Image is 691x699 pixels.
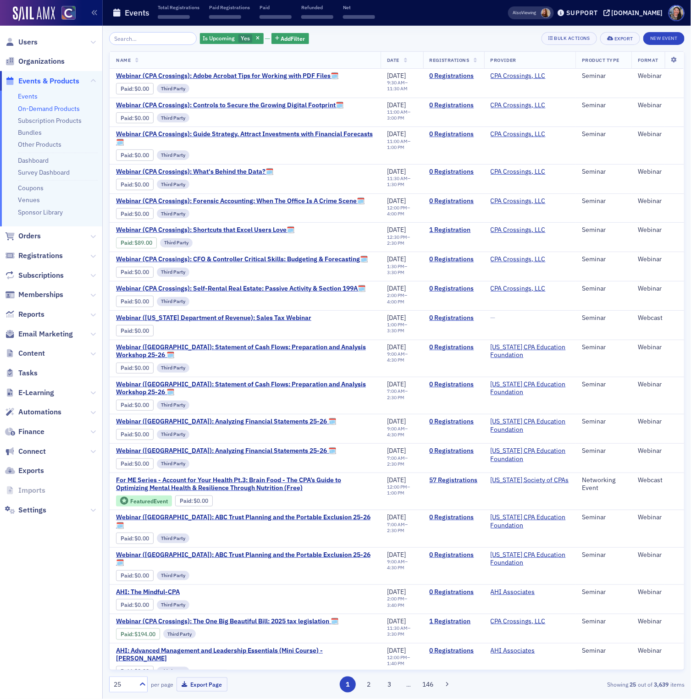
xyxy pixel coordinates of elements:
a: CPA Crossings, LLC [491,72,546,80]
div: Also [513,10,522,16]
span: Registrations [18,251,63,261]
div: Paid: 0 - $0 [116,208,154,219]
div: – [387,205,417,217]
span: : [121,85,135,92]
span: : [121,364,135,371]
a: View Homepage [55,6,76,22]
a: 0 Registrations [430,647,478,655]
span: : [121,269,135,275]
a: Webinar ([US_STATE] Department of Revenue): Sales Tax Webinar [116,314,311,322]
div: Webinar [638,226,678,234]
a: Webinar (CPA Crossings): Guide Strategy, Attract Investments with Financial Forecasts🗓️ [116,130,374,146]
button: Export Page [177,677,227,692]
span: Reports [18,309,44,319]
span: $0.00 [135,210,149,217]
span: Events & Products [18,76,79,86]
a: Bundles [18,128,42,137]
div: Paid: 0 - $0 [116,83,154,94]
a: Paid [121,631,132,638]
a: Paid [121,402,132,408]
a: 0 Registrations [430,588,478,596]
span: [DATE] [387,197,406,205]
span: Memberships [18,290,63,300]
a: Content [5,348,45,358]
a: Paid [121,239,132,246]
a: Paid [121,152,132,159]
a: Webinar ([GEOGRAPHIC_DATA]): Analyzing Financial Statements 25-26 🗓 [116,418,336,426]
a: Webinar (CPA Crossings): Forensic Accounting: When The Office Is A Crime Scene🗓️ [116,197,365,205]
button: Bulk Actions [542,32,597,45]
span: $0.00 [135,269,149,275]
span: $0.00 [135,364,149,371]
div: Webinar [638,72,678,80]
div: Support [566,9,598,17]
span: [DATE] [387,72,406,80]
a: AHI: The Mindful-CPA [116,588,270,596]
a: 0 Registrations [430,285,478,293]
span: California CPA Education Foundation [491,380,569,396]
a: Imports [5,485,45,495]
time: 11:30 AM [387,85,408,92]
span: Add Filter [281,34,305,43]
p: Net [343,4,375,11]
span: $0.00 [135,85,149,92]
a: E-Learning [5,388,54,398]
div: Paid: 0 - $0 [116,363,154,374]
a: [US_STATE] CPA Education Foundation [491,380,569,396]
button: AddFilter [271,33,309,44]
span: $0.00 [135,115,149,121]
a: Sponsor Library [18,208,63,216]
span: Webinar (CPA Crossings): CFO & Controller Critical Skills: Budgeting & Forecasting🗓️ [116,255,368,264]
a: Orders [5,231,41,241]
a: Paid [180,497,191,504]
span: [DATE] [387,343,406,351]
span: : [121,152,135,159]
span: Orders [18,231,41,241]
a: Dashboard [18,156,49,165]
span: — [491,314,496,322]
a: 1 Registration [430,617,478,626]
span: CPA Crossings, LLC [491,168,548,176]
a: CPA Crossings, LLC [491,255,546,264]
div: [DOMAIN_NAME] [612,9,663,17]
a: Paid [121,181,132,188]
div: – [387,176,417,187]
div: Third Party [157,297,189,306]
span: Name [116,57,131,63]
a: Webinar ([GEOGRAPHIC_DATA]): Statement of Cash Flows: Preparation and Analysis Workshop 25-26 🗓 [116,380,374,396]
a: Webinar ([GEOGRAPHIC_DATA]): ABC Trust Planning and the Portable Exclusion 25-26 🗓 [116,513,374,529]
a: 0 Registrations [430,380,478,389]
a: AHI: Advanced Management and Leadership Essentials (Mini Course) - [PERSON_NAME] [116,647,374,663]
a: [US_STATE] CPA Education Foundation [491,343,569,359]
a: Webinar (CPA Crossings): What's Behind the Data?🗓️ [116,168,273,176]
p: Refunded [301,4,333,11]
span: Provider [491,57,516,63]
time: 1:00 PM [387,321,404,328]
a: Events & Products [5,76,79,86]
span: [DATE] [387,167,406,176]
a: CPA Crossings, LLC [491,101,546,110]
a: Webinar ([GEOGRAPHIC_DATA]): Statement of Cash Flows: Preparation and Analysis Workshop 25-26 🗓 [116,343,374,359]
div: Paid: 0 - $0 [116,267,154,278]
a: Venues [18,196,40,204]
div: Paid: 1 - $8900 [116,237,157,248]
span: CPA Crossings, LLC [491,226,548,234]
span: CPA Crossings, LLC [491,101,548,110]
span: CPA Crossings, LLC [491,255,548,264]
div: Webinar [638,285,678,293]
a: Paid [121,85,132,92]
div: Third Party [157,113,189,122]
time: 4:00 PM [387,210,404,217]
span: CPA Crossings, LLC [491,130,548,138]
div: – [387,264,417,275]
img: SailAMX [61,6,76,20]
a: Paid [121,327,132,334]
span: $0.00 [135,181,149,188]
a: CPA Crossings, LLC [491,168,546,176]
a: Exports [5,466,44,476]
div: Third Party [157,209,189,218]
a: [US_STATE] CPA Education Foundation [491,447,569,463]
